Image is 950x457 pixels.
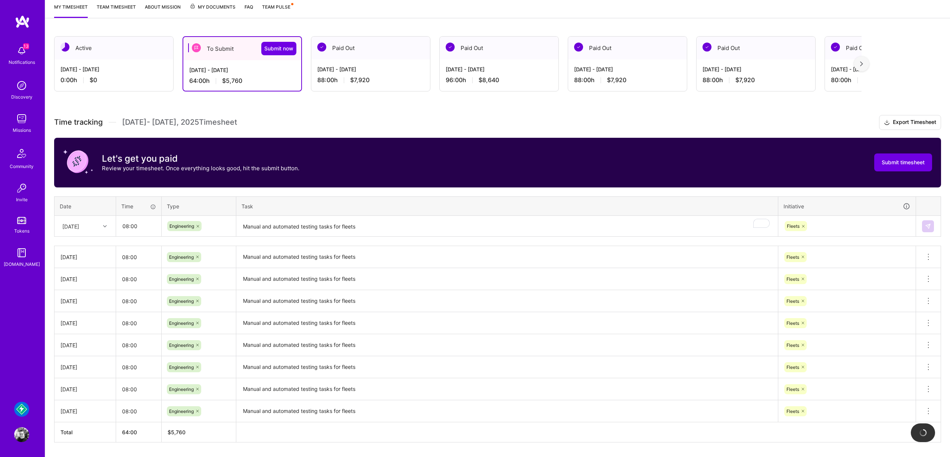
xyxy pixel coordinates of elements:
i: icon Download [884,119,890,127]
textarea: Manual and automated testing tasks for fleets [237,247,777,267]
span: Engineering [169,276,194,282]
div: 80:00 h [831,76,938,84]
th: Type [162,196,236,216]
span: $5,760 [222,77,242,85]
span: Fleets [787,320,799,326]
span: Engineering [169,298,194,304]
img: To Submit [192,43,201,52]
i: icon Chevron [103,224,107,228]
textarea: Manual and automated testing tasks for fleets [237,401,777,422]
div: [DATE] [60,319,110,327]
img: logo [15,15,30,28]
div: [DATE] - [DATE] [189,66,295,74]
a: About Mission [145,3,181,18]
span: Engineering [169,342,194,348]
div: [DATE] - [DATE] [703,65,809,73]
div: [DATE] [60,297,110,305]
img: Active [60,43,69,52]
span: 13 [23,43,29,49]
span: Team Pulse [262,4,290,10]
div: Active [54,37,173,59]
img: right [860,61,863,66]
a: User Avatar [12,427,31,442]
textarea: Manual and automated testing tasks for fleets [237,291,777,311]
img: coin [63,147,93,177]
img: teamwork [14,111,29,126]
img: tokens [17,217,26,224]
div: [DATE] [60,363,110,371]
img: Mudflap: Fintech for Trucking [14,402,29,417]
span: Engineering [169,364,194,370]
img: Invite [14,181,29,196]
div: [DATE] - [DATE] [446,65,552,73]
input: HH:MM [116,379,161,399]
textarea: Manual and automated testing tasks for fleets [237,313,777,333]
img: User Avatar [14,427,29,442]
div: Paid Out [311,37,430,59]
div: Paid Out [440,37,558,59]
p: Review your timesheet. Once everything looks good, hit the submit button. [102,164,299,172]
span: $7,920 [350,76,370,84]
img: Paid Out [831,43,840,52]
div: [DOMAIN_NAME] [4,260,40,268]
div: [DATE] - [DATE] [60,65,167,73]
div: [DATE] [60,385,110,393]
span: $ 5,760 [168,429,186,435]
th: Date [54,196,116,216]
span: [DATE] - [DATE] , 2025 Timesheet [122,118,237,127]
span: Engineering [169,320,194,326]
span: $7,920 [607,76,626,84]
span: Time tracking [54,118,103,127]
span: Fleets [787,254,799,260]
span: My Documents [190,3,236,11]
a: FAQ [244,3,253,18]
input: HH:MM [116,357,161,377]
img: bell [14,43,29,58]
div: [DATE] - [DATE] [831,65,938,73]
div: Paid Out [568,37,687,59]
button: Export Timesheet [879,115,941,130]
span: Engineering [169,254,194,260]
span: Fleets [787,276,799,282]
a: My timesheet [54,3,88,18]
div: Notifications [9,58,35,66]
div: Paid Out [697,37,815,59]
a: Team timesheet [97,3,136,18]
div: 64:00 h [189,77,295,85]
img: Paid Out [446,43,455,52]
button: Submit timesheet [874,153,932,171]
div: [DATE] [60,275,110,283]
span: Fleets [787,408,799,414]
div: [DATE] - [DATE] [317,65,424,73]
span: $8,640 [479,76,499,84]
div: Missions [13,126,31,134]
input: HH:MM [116,216,161,236]
div: 88:00 h [703,76,809,84]
div: 96:00 h [446,76,552,84]
div: Community [10,162,34,170]
img: discovery [14,78,29,93]
span: Engineering [169,386,194,392]
span: $7,920 [735,76,755,84]
img: loading [919,429,927,436]
th: Task [236,196,778,216]
div: [DATE] [62,222,79,230]
span: $0 [90,76,97,84]
div: [DATE] [60,341,110,349]
div: Tokens [14,227,29,235]
div: 88:00 h [574,76,681,84]
input: HH:MM [116,247,161,267]
img: Community [13,144,31,162]
textarea: To enrich screen reader interactions, please activate Accessibility in Grammarly extension settings [237,217,777,236]
span: Fleets [787,364,799,370]
textarea: Manual and automated testing tasks for fleets [237,335,777,355]
textarea: Manual and automated testing tasks for fleets [237,357,777,377]
h3: Let's get you paid [102,153,299,164]
button: Submit now [261,42,296,55]
div: To Submit [183,37,301,60]
a: My Documents [190,3,236,18]
img: Paid Out [317,43,326,52]
input: HH:MM [116,291,161,311]
input: HH:MM [116,313,161,333]
th: 64:00 [116,422,162,442]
